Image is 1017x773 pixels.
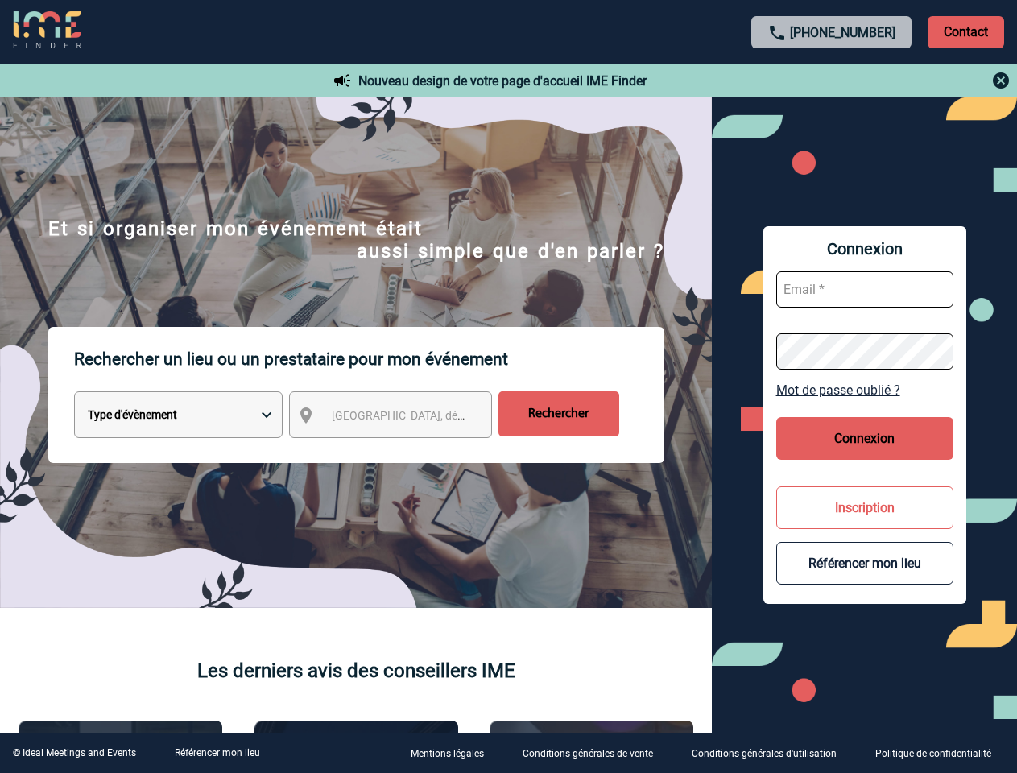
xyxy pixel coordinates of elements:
[790,25,895,40] a: [PHONE_NUMBER]
[767,23,787,43] img: call-24-px.png
[776,382,953,398] a: Mot de passe oublié ?
[862,746,1017,761] a: Politique de confidentialité
[692,749,837,760] p: Conditions générales d'utilisation
[523,749,653,760] p: Conditions générales de vente
[776,239,953,258] span: Connexion
[679,746,862,761] a: Conditions générales d'utilisation
[776,542,953,585] button: Référencer mon lieu
[175,747,260,759] a: Référencer mon lieu
[776,271,953,308] input: Email *
[510,746,679,761] a: Conditions générales de vente
[776,486,953,529] button: Inscription
[411,749,484,760] p: Mentions légales
[13,747,136,759] div: © Ideal Meetings and Events
[74,327,664,391] p: Rechercher un lieu ou un prestataire pour mon événement
[332,409,556,422] span: [GEOGRAPHIC_DATA], département, région...
[498,391,619,436] input: Rechercher
[398,746,510,761] a: Mentions légales
[776,417,953,460] button: Connexion
[928,16,1004,48] p: Contact
[875,749,991,760] p: Politique de confidentialité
